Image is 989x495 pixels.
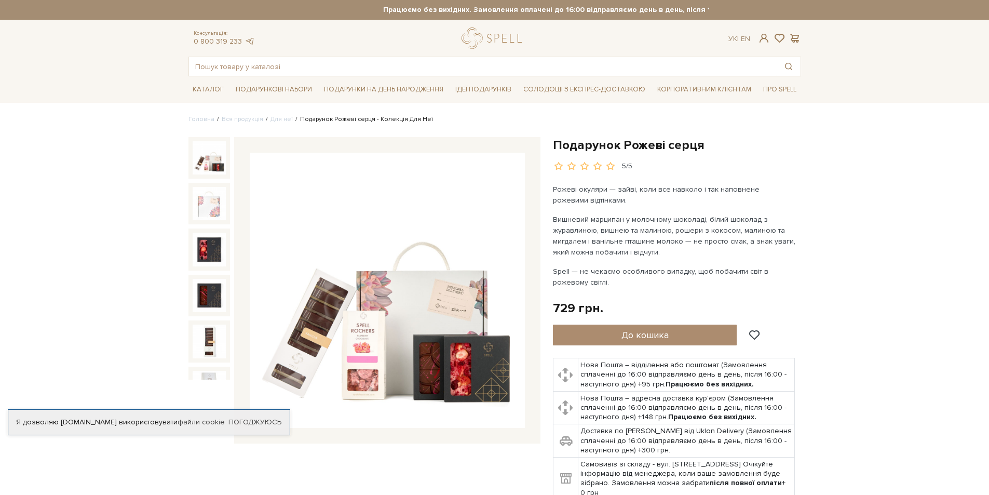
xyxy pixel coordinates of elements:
[222,115,263,123] a: Вся продукція
[178,418,225,426] a: файли cookie
[578,358,795,392] td: Нова Пошта – відділення або поштомат (Замовлення сплаченні до 16:00 відправляємо день в день, піс...
[193,279,226,312] img: Подарунок Рожеві серця
[728,34,750,44] div: Ук
[553,266,796,288] p: Spell — не чекаємо особливого випадку, щоб побачити світ в рожевому світлі.
[710,478,782,487] b: після повної оплати
[189,57,777,76] input: Пошук товару у каталозі
[188,82,228,98] span: Каталог
[193,187,226,220] img: Подарунок Рожеві серця
[578,424,795,458] td: Доставка по [PERSON_NAME] від Uklon Delivery (Замовлення сплаченні до 16:00 відправляємо день в д...
[250,153,525,428] img: Подарунок Рожеві серця
[280,5,893,15] strong: Працюємо без вихідних. Замовлення оплачені до 16:00 відправляємо день в день, після 16:00 - насту...
[193,325,226,358] img: Подарунок Рожеві серця
[741,34,750,43] a: En
[193,371,226,404] img: Подарунок Рожеві серця
[193,141,226,175] img: Подарунок Рожеві серця
[553,325,737,345] button: До кошика
[759,82,801,98] span: Про Spell
[194,37,242,46] a: 0 800 319 233
[188,115,214,123] a: Головна
[737,34,739,43] span: |
[519,81,649,98] a: Солодощі з експрес-доставкою
[8,418,290,427] div: Я дозволяю [DOMAIN_NAME] використовувати
[228,418,281,427] a: Погоджуюсь
[777,57,801,76] button: Пошук товару у каталозі
[232,82,316,98] span: Подарункові набори
[666,380,754,389] b: Працюємо без вихідних.
[194,30,255,37] span: Консультація:
[245,37,255,46] a: telegram
[462,28,526,49] a: logo
[553,137,801,153] h1: Подарунок Рожеві серця
[668,412,756,421] b: Працюємо без вихідних.
[553,214,796,258] p: Вишневий марципан у молочному шоколаді, білий шоколад з журавлиною, вишнею та малиною, рошери з к...
[653,81,755,98] a: Корпоративним клієнтам
[293,115,433,124] li: Подарунок Рожеві серця - Колекція Для Неї
[578,391,795,424] td: Нова Пошта – адресна доставка кур'єром (Замовлення сплаченні до 16:00 відправляємо день в день, п...
[320,82,448,98] span: Подарунки на День народження
[193,233,226,266] img: Подарунок Рожеві серця
[621,329,669,341] span: До кошика
[270,115,293,123] a: Для неї
[622,162,632,171] div: 5/5
[553,300,603,316] div: 729 грн.
[553,184,796,206] p: Рожеві окуляри — зайві, коли все навколо і так наповнене рожевими відтінками.
[451,82,516,98] span: Ідеї подарунків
